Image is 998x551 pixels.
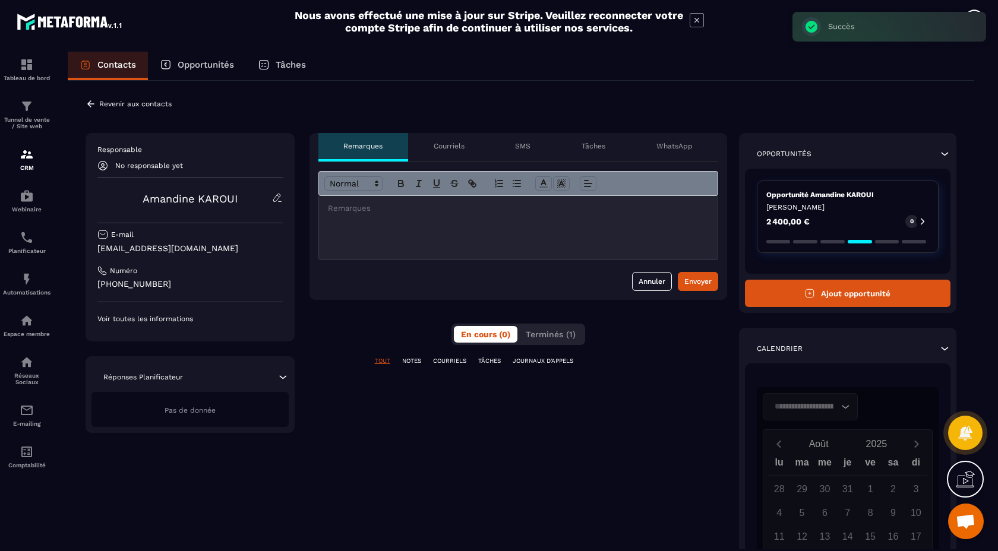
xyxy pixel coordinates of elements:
[3,248,50,254] p: Planificateur
[3,90,50,138] a: formationformationTunnel de vente / Site web
[20,445,34,459] img: accountant
[526,330,576,339] span: Terminés (1)
[103,372,183,382] p: Réponses Planificateur
[766,217,810,226] p: 2 400,00 €
[3,420,50,427] p: E-mailing
[757,344,803,353] p: Calendrier
[20,189,34,203] img: automations
[375,357,390,365] p: TOUT
[478,357,501,365] p: TÂCHES
[519,326,583,343] button: Terminés (1)
[276,59,306,70] p: Tâches
[148,52,246,80] a: Opportunités
[20,99,34,113] img: formation
[766,190,930,199] p: Opportunité Amandine KAROUI
[3,116,50,129] p: Tunnel de vente / Site web
[3,462,50,468] p: Comptabilité
[3,331,50,337] p: Espace membre
[3,206,50,213] p: Webinaire
[757,149,811,159] p: Opportunités
[3,436,50,477] a: accountantaccountantComptabilité
[3,75,50,81] p: Tableau de bord
[111,230,134,239] p: E-mail
[434,141,465,151] p: Courriels
[20,58,34,72] img: formation
[99,100,172,108] p: Revenir aux contacts
[343,141,383,151] p: Remarques
[20,147,34,161] img: formation
[165,406,216,414] span: Pas de donnée
[461,330,510,339] span: En cours (0)
[3,372,50,385] p: Réseaux Sociaux
[948,503,984,539] a: Ouvrir le chat
[3,263,50,305] a: automationsautomationsAutomatisations
[17,11,124,32] img: logo
[3,289,50,296] p: Automatisations
[3,164,50,171] p: CRM
[632,272,672,291] button: Annuler
[115,161,183,170] p: No responsable yet
[110,266,137,275] p: Numéro
[684,275,712,287] div: Envoyer
[3,346,50,394] a: social-networksocial-networkRéseaux Sociaux
[97,314,283,324] p: Voir toutes les informations
[97,59,136,70] p: Contacts
[910,217,914,226] p: 0
[3,221,50,263] a: schedulerschedulerPlanificateur
[294,9,684,34] h2: Nous avons effectué une mise à jour sur Stripe. Veuillez reconnecter votre compte Stripe afin de ...
[433,357,466,365] p: COURRIELS
[582,141,605,151] p: Tâches
[766,202,930,212] p: [PERSON_NAME]
[3,305,50,346] a: automationsautomationsEspace membre
[3,138,50,180] a: formationformationCRM
[246,52,318,80] a: Tâches
[3,394,50,436] a: emailemailE-mailing
[656,141,693,151] p: WhatsApp
[513,357,573,365] p: JOURNAUX D'APPELS
[143,192,238,205] a: Amandine KAROUI
[97,243,283,254] p: [EMAIL_ADDRESS][DOMAIN_NAME]
[3,180,50,221] a: automationsautomationsWebinaire
[745,280,951,307] button: Ajout opportunité
[97,145,283,154] p: Responsable
[68,52,148,80] a: Contacts
[20,313,34,328] img: automations
[678,272,718,291] button: Envoyer
[20,403,34,417] img: email
[3,49,50,90] a: formationformationTableau de bord
[20,272,34,286] img: automations
[97,278,283,290] p: [PHONE_NUMBER]
[20,355,34,369] img: social-network
[454,326,517,343] button: En cours (0)
[515,141,530,151] p: SMS
[20,230,34,245] img: scheduler
[178,59,234,70] p: Opportunités
[402,357,421,365] p: NOTES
